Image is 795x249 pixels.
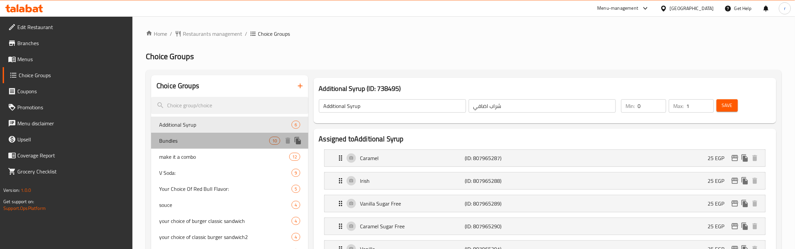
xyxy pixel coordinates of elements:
[159,217,292,225] span: your choice of burger classic sandwich
[3,186,20,195] span: Version:
[17,87,127,95] span: Coupons
[730,176,740,186] button: edit
[3,147,133,163] a: Coverage Report
[292,201,300,209] div: Choices
[159,233,292,241] span: your choice of classic burger sandwich2
[325,172,765,189] div: Expand
[3,131,133,147] a: Upsell
[159,185,292,193] span: Your Choice Of Red Bull Flavor:
[674,102,684,110] p: Max:
[290,154,300,160] span: 12
[722,101,733,110] span: Save
[292,122,300,128] span: 6
[750,199,760,209] button: delete
[292,218,300,224] span: 4
[159,169,292,177] span: V Soda:
[151,165,308,181] div: V Soda:9
[784,5,786,12] span: r
[17,167,127,175] span: Grocery Checklist
[159,201,292,209] span: souce
[3,163,133,179] a: Grocery Checklist
[170,30,172,38] li: /
[292,234,300,240] span: 4
[151,197,308,213] div: souce4
[19,71,127,79] span: Choice Groups
[3,197,34,206] span: Get support on:
[740,221,750,231] button: duplicate
[17,23,127,31] span: Edit Restaurant
[17,151,127,159] span: Coverage Report
[292,217,300,225] div: Choices
[156,81,199,91] h2: Choice Groups
[151,117,308,133] div: Additional Syrup6
[360,177,465,185] p: Irish
[360,222,465,230] p: Caramel Sugar Free
[151,97,308,114] input: search
[17,39,127,47] span: Branches
[717,99,738,112] button: Save
[289,153,300,161] div: Choices
[319,134,771,144] h2: Assigned to Additional Syrup
[17,103,127,111] span: Promotions
[151,181,308,197] div: Your Choice Of Red Bull Flavor:5
[750,221,760,231] button: delete
[750,153,760,163] button: delete
[670,5,714,12] div: [GEOGRAPHIC_DATA]
[708,154,730,162] p: 25 EGP
[730,221,740,231] button: edit
[258,30,290,38] span: Choice Groups
[465,154,535,162] p: (ID: 807965287)
[3,204,46,213] a: Support.OpsPlatform
[175,30,242,38] a: Restaurants management
[292,185,300,193] div: Choices
[3,83,133,99] a: Coupons
[465,222,535,230] p: (ID: 807965290)
[325,195,765,212] div: Expand
[325,218,765,235] div: Expand
[598,4,639,12] div: Menu-management
[626,102,635,110] p: Min:
[17,55,127,63] span: Menus
[325,150,765,166] div: Expand
[319,169,771,192] li: Expand
[146,49,194,64] span: Choice Groups
[319,215,771,238] li: Expand
[319,192,771,215] li: Expand
[292,202,300,208] span: 4
[151,149,308,165] div: make it a combo12
[159,121,292,129] span: Additional Syrup
[292,170,300,176] span: 9
[708,222,730,230] p: 25 EGP
[3,35,133,51] a: Branches
[3,115,133,131] a: Menu disclaimer
[293,136,303,146] button: duplicate
[17,135,127,143] span: Upsell
[465,200,535,208] p: (ID: 807965289)
[3,67,133,83] a: Choice Groups
[730,199,740,209] button: edit
[319,147,771,169] li: Expand
[146,30,782,38] nav: breadcrumb
[708,177,730,185] p: 25 EGP
[3,99,133,115] a: Promotions
[245,30,247,38] li: /
[151,229,308,245] div: your choice of classic burger sandwich24
[3,19,133,35] a: Edit Restaurant
[151,213,308,229] div: your choice of burger classic sandwich4
[183,30,242,38] span: Restaurants management
[270,138,280,144] span: 10
[740,153,750,163] button: duplicate
[17,119,127,127] span: Menu disclaimer
[319,83,771,94] h3: Additional Syrup (ID: 738495)
[292,186,300,192] span: 5
[283,136,293,146] button: delete
[750,176,760,186] button: delete
[292,121,300,129] div: Choices
[151,133,308,149] div: Bundles10deleteduplicate
[360,200,465,208] p: Vanilla Sugar Free
[159,137,269,145] span: Bundles
[465,177,535,185] p: (ID: 807965288)
[740,176,750,186] button: duplicate
[708,200,730,208] p: 25 EGP
[269,137,280,145] div: Choices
